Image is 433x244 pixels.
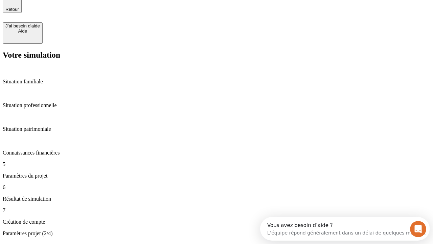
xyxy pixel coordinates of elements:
p: 7 [3,207,430,213]
div: L’équipe répond généralement dans un délai de quelques minutes. [7,11,166,18]
p: Connaissances financières [3,150,430,156]
div: Vous avez besoin d’aide ? [7,6,166,11]
p: Paramètres du projet [3,173,430,179]
button: J’ai besoin d'aideAide [3,22,43,44]
iframe: Intercom live chat [410,221,426,237]
div: Aide [5,28,40,34]
h2: Votre simulation [3,50,430,60]
p: 5 [3,161,430,167]
p: Situation familiale [3,79,430,85]
span: Retour [5,7,19,12]
p: Création de compte [3,219,430,225]
div: Ouvrir le Messenger Intercom [3,3,186,21]
p: Paramètres projet (2/4) [3,230,430,237]
iframe: Intercom live chat discovery launcher [260,217,430,241]
p: Situation patrimoniale [3,126,430,132]
div: J’ai besoin d'aide [5,23,40,28]
p: Résultat de simulation [3,196,430,202]
p: 6 [3,184,430,190]
p: Situation professionnelle [3,102,430,108]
